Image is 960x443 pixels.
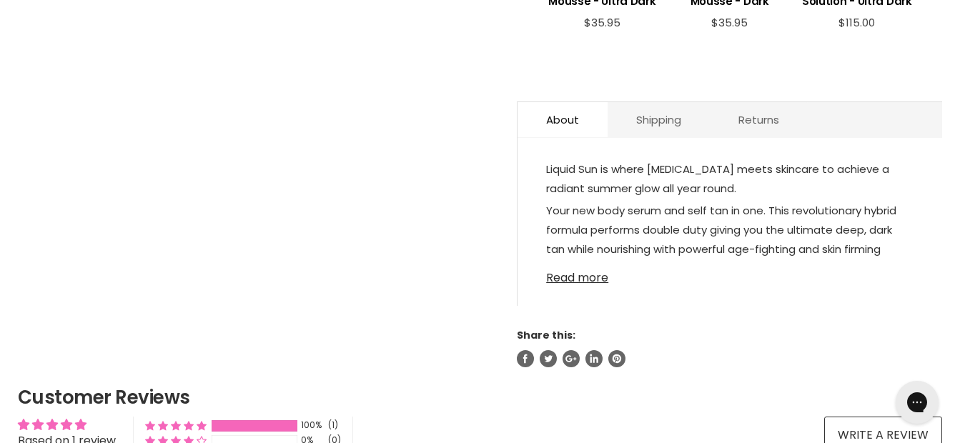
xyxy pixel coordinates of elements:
div: 100% (1) reviews with 5 star rating [145,419,207,432]
div: Average rating is 5.00 stars [18,417,116,433]
a: Read more [546,263,914,284]
p: Liquid Sun is where [MEDICAL_DATA] meets skincare to achieve a radiant summer glow all year round. [546,159,914,201]
span: $35.95 [711,15,748,30]
a: Returns [710,102,808,137]
h2: Customer Reviews [18,384,942,410]
span: $35.95 [584,15,620,30]
span: $115.00 [838,15,875,30]
aside: Share this: [517,329,942,367]
a: About [518,102,608,137]
div: 100% [301,419,324,432]
p: Your new body serum and self tan in one. This revolutionary hybrid formula performs double duty g... [546,201,914,300]
span: Share this: [517,328,575,342]
div: (1) [328,419,338,432]
iframe: Gorgias live chat messenger [889,376,946,429]
a: Shipping [608,102,710,137]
